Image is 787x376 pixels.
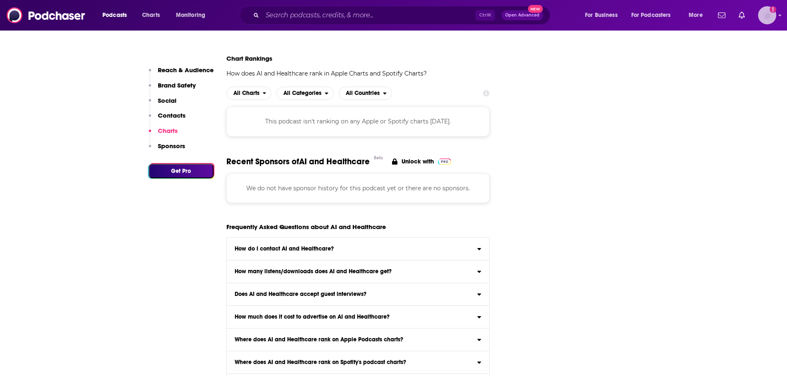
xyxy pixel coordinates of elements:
p: Sponsors [158,142,185,150]
p: Charts [158,127,178,135]
input: Search podcasts, credits, & more... [262,9,476,22]
img: User Profile [758,6,776,24]
h2: Countries [339,87,392,100]
span: More [689,9,703,21]
svg: Add a profile image [770,6,776,13]
span: Charts [142,9,160,21]
h3: Frequently Asked Questions about AI and Healthcare [226,223,386,231]
h3: How much does it cost to advertise on AI and Healthcare? [235,314,390,320]
button: open menu [276,87,334,100]
h3: Where does AI and Healthcare rank on Apple Podcasts charts? [235,337,403,343]
button: Unlock with [390,156,454,167]
span: For Business [585,9,618,21]
p: How does AI and Healthcare rank in Apple Charts and Spotify Charts? [226,69,427,78]
p: We do not have sponsor history for this podcast yet or there are no sponsors. [237,184,480,193]
a: Show notifications dropdown [735,8,748,22]
span: Podcasts [102,9,127,21]
span: All Categories [283,90,321,96]
h3: Where does AI and Healthcare rank on Spotify's podcast charts? [235,359,406,365]
a: Show notifications dropdown [715,8,729,22]
button: open menu [97,9,138,22]
a: Charts [137,9,165,22]
button: Open AdvancedNew [502,10,543,20]
span: Ctrl K [476,10,495,21]
h2: Categories [276,87,334,100]
button: open menu [683,9,713,22]
img: Pro Logo [438,158,452,165]
button: Contacts [149,111,185,127]
span: Open Advanced [505,13,540,17]
span: All Countries [346,90,380,96]
button: open menu [579,9,628,22]
button: Charts [149,127,178,142]
div: Beta [374,155,383,161]
h3: Does AI and Healthcare accept guest interviews? [235,291,366,297]
button: open menu [170,9,216,22]
button: Show profile menu [758,6,776,24]
div: This podcast isn't ranking on any Apple or Spotify charts [DATE]. [226,106,490,136]
span: All Charts [233,90,259,96]
button: open menu [226,87,272,100]
span: New [528,5,543,13]
p: Contacts [158,111,185,119]
p: Brand Safety [158,81,196,89]
button: Sponsors [149,142,185,157]
h3: How do I contact AI and Healthcare? [235,246,334,252]
span: Monitoring [176,9,205,21]
h2: Platforms [226,87,272,100]
span: For Podcasters [631,9,671,21]
button: Reach & Audience [149,66,214,81]
h2: Chart Rankings [226,54,427,62]
button: open menu [626,9,683,22]
button: Get Pro [149,164,214,178]
span: Logged in as untitledpartners [758,6,776,24]
img: Podchaser - Follow, Share and Rate Podcasts [7,7,86,23]
h3: How many listens/downloads does AI and Healthcare get? [235,269,392,274]
button: open menu [339,87,392,100]
p: Reach & Audience [158,66,214,74]
button: Brand Safety [149,81,196,97]
div: Search podcasts, credits, & more... [247,6,558,25]
span: Recent Sponsors of AI and Healthcare [226,156,370,167]
button: Social [149,97,176,112]
p: Unlock with [402,158,434,165]
p: Social [158,97,176,104]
